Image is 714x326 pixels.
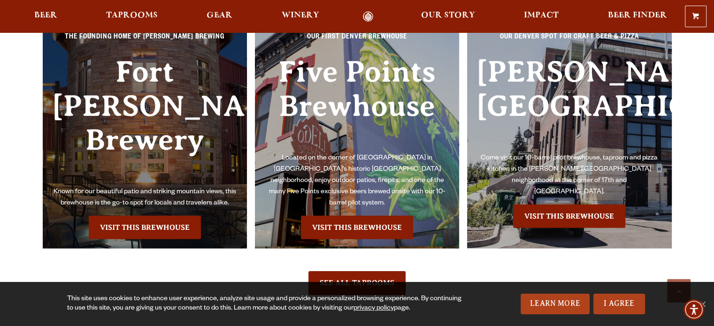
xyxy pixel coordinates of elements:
[67,295,468,313] div: This site uses cookies to enhance user experience, analyze site usage and provide a personalized ...
[476,32,662,49] p: Our Denver spot for craft beer & pizza
[100,11,164,22] a: Taprooms
[353,305,394,312] a: privacy policy
[276,11,325,22] a: Winery
[683,299,704,320] div: Accessibility Menu
[207,12,232,19] span: Gear
[106,12,158,19] span: Taprooms
[415,11,481,22] a: Our Story
[89,216,201,239] a: Visit the Fort Collin's Brewery & Taproom
[264,32,450,49] p: Our First Denver Brewhouse
[52,55,238,187] h3: Fort [PERSON_NAME] Brewery
[607,12,667,19] span: Beer Finder
[518,11,565,22] a: Impact
[521,294,590,314] a: Learn More
[513,205,625,228] a: Visit the Sloan’s Lake Brewhouse
[264,153,450,209] p: Located on the corner of [GEOGRAPHIC_DATA] in [GEOGRAPHIC_DATA]’s historic [GEOGRAPHIC_DATA] neig...
[421,12,475,19] span: Our Story
[52,187,238,209] p: Known for our beautiful patio and striking mountain views, this brewhouse is the go-to spot for l...
[52,32,238,49] p: The Founding Home of [PERSON_NAME] Brewing
[200,11,238,22] a: Gear
[282,12,319,19] span: Winery
[601,11,673,22] a: Beer Finder
[351,11,386,22] a: Odell Home
[667,279,691,303] a: Scroll to top
[301,216,413,239] a: Visit the Five Points Brewhouse
[524,12,559,19] span: Impact
[264,55,450,153] h3: Five Points Brewhouse
[593,294,645,314] a: I Agree
[34,12,57,19] span: Beer
[476,55,662,153] h3: [PERSON_NAME][GEOGRAPHIC_DATA]
[28,11,63,22] a: Beer
[476,153,662,198] p: Come visit our 10-barrel pilot brewhouse, taproom and pizza kitchen in the [PERSON_NAME][GEOGRAPH...
[308,271,406,295] a: See All Taprooms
